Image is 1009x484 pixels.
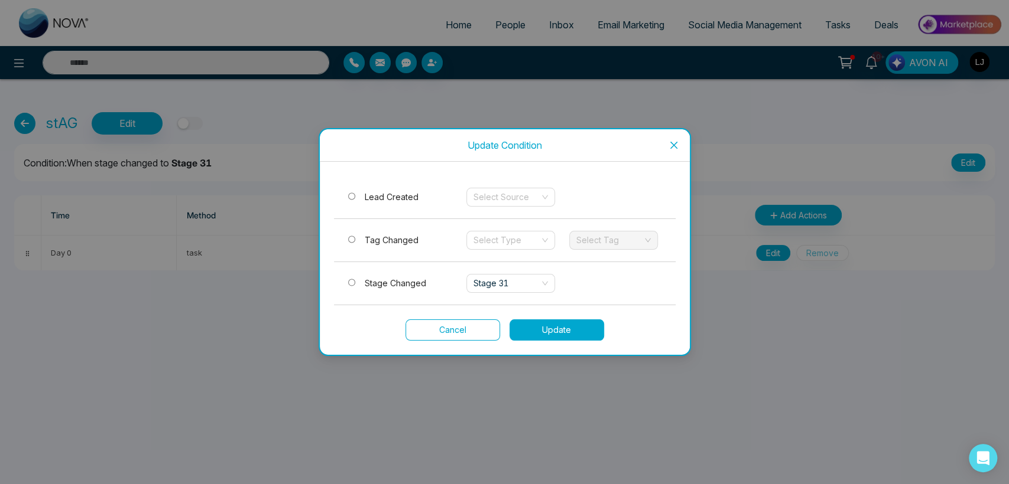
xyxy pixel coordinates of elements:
input: Lead Created [348,192,356,200]
span: close [669,140,679,150]
span: Tag Changed [365,235,418,245]
span: Lead Created [365,192,418,202]
div: Update Condition [334,139,676,152]
button: Update [510,319,604,341]
div: Open Intercom Messenger [969,444,997,472]
button: Cancel [405,319,500,341]
span: Stage Changed [365,278,426,288]
input: Tag Changed [348,236,356,243]
input: Stage Changed [348,279,356,286]
button: Close [658,129,690,161]
span: Stage 31 [473,274,548,292]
